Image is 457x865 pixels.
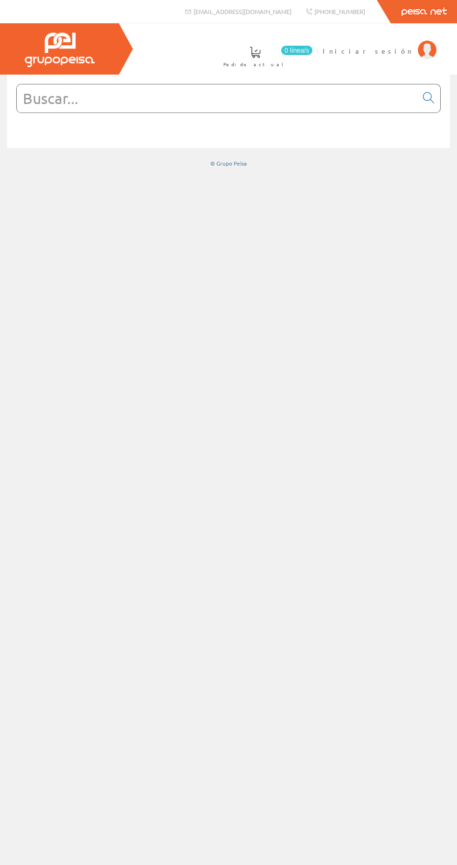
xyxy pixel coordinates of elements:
input: Buscar... [17,84,417,112]
span: Pedido actual [223,60,287,69]
span: 0 línea/s [281,46,312,55]
div: © Grupo Peisa [7,159,450,167]
span: [EMAIL_ADDRESS][DOMAIN_NAME] [194,7,291,15]
a: Iniciar sesión [323,39,436,48]
img: Grupo Peisa [25,33,95,67]
span: [PHONE_NUMBER] [314,7,365,15]
span: Iniciar sesión [323,46,413,55]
